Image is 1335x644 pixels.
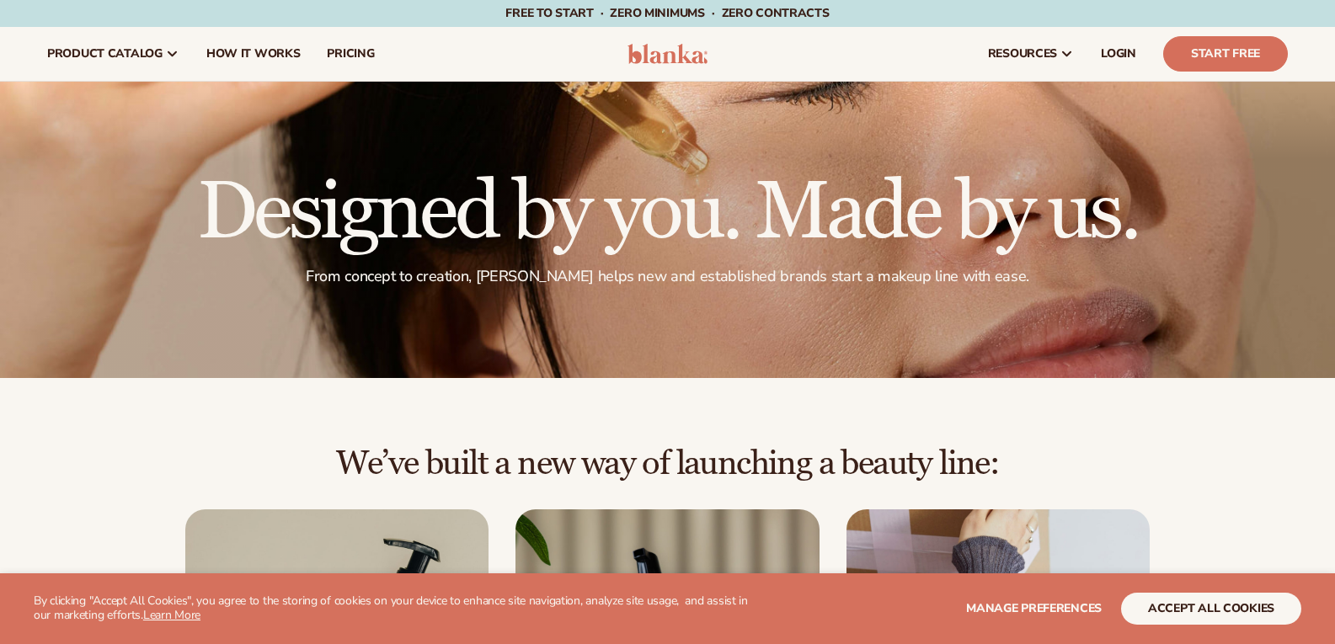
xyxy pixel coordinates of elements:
span: resources [988,47,1057,61]
a: Learn More [143,607,200,623]
a: resources [975,27,1087,81]
span: pricing [327,47,374,61]
a: pricing [313,27,387,81]
p: From concept to creation, [PERSON_NAME] helps new and established brands start a makeup line with... [197,267,1138,286]
h1: Designed by you. Made by us. [197,173,1138,253]
span: LOGIN [1101,47,1136,61]
img: logo [627,44,708,64]
a: LOGIN [1087,27,1150,81]
span: Manage preferences [966,600,1102,616]
span: Free to start · ZERO minimums · ZERO contracts [505,5,829,21]
button: Manage preferences [966,593,1102,625]
a: How It Works [193,27,314,81]
button: accept all cookies [1121,593,1301,625]
a: Start Free [1163,36,1288,72]
p: By clicking "Accept All Cookies", you agree to the storing of cookies on your device to enhance s... [34,594,750,623]
span: product catalog [47,47,163,61]
span: How It Works [206,47,301,61]
h2: We’ve built a new way of launching a beauty line: [47,445,1288,482]
a: product catalog [34,27,193,81]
